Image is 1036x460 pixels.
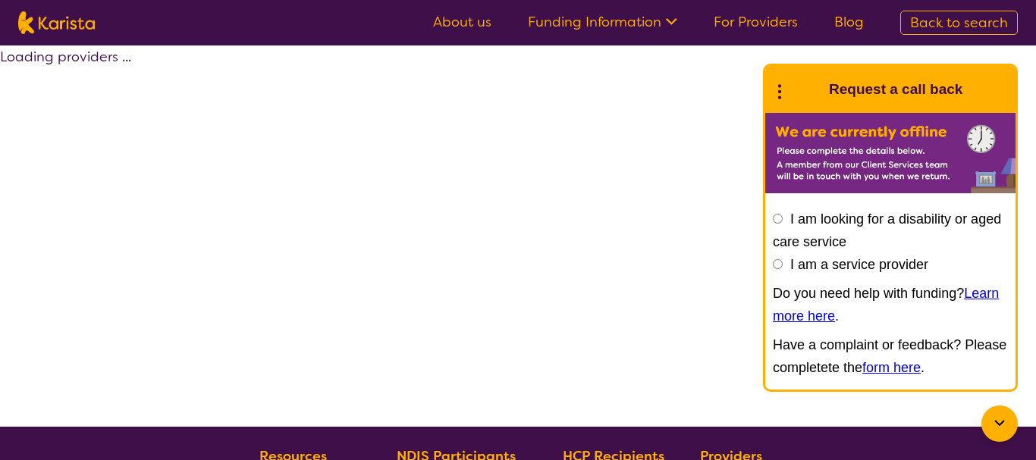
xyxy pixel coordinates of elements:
img: Karista [790,74,820,105]
label: I am looking for a disability or aged care service [773,211,1001,249]
a: form here [862,360,921,375]
span: Back to search [910,14,1008,32]
p: Have a complaint or feedback? Please completete the . [773,333,1008,379]
a: Blog [834,13,864,31]
img: Karista offline chat form to request call back [765,113,1016,193]
label: I am a service provider [790,257,928,272]
a: Funding Information [528,13,677,31]
a: For Providers [714,13,798,31]
h1: Request a call back [829,78,962,101]
a: Back to search [900,11,1018,35]
p: Do you need help with funding? . [773,282,1008,327]
a: About us [433,13,491,31]
img: Karista logo [18,11,95,34]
